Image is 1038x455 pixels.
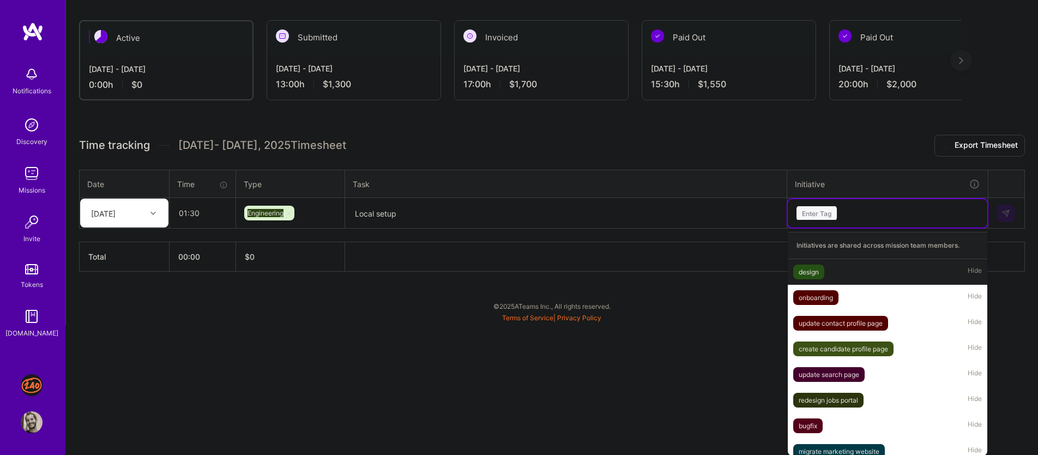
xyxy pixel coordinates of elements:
div: [DATE] [91,207,116,219]
div: Initiative [795,178,980,190]
img: Paid Out [838,29,852,43]
span: Time tracking [79,139,150,152]
span: Hide [968,393,982,408]
div: [DATE] - [DATE] [838,63,994,74]
div: [DATE] - [DATE] [89,63,244,75]
div: onboarding [799,292,833,303]
img: right [959,57,963,64]
img: Paid Out [651,29,664,43]
div: [DOMAIN_NAME] [5,327,58,339]
div: Paid Out [642,21,816,54]
div: Paid Out [830,21,1003,54]
div: 15:30 h [651,79,807,90]
i: icon Download [942,140,950,152]
span: $1,550 [698,79,726,90]
div: Notifications [13,85,51,97]
img: Submit [1001,209,1010,218]
img: J: 240 Tutoring - Jobs Section Redesign [21,374,43,396]
a: Terms of Service [502,314,553,322]
th: Date [80,170,170,198]
div: Tokens [21,279,43,290]
img: Submitted [276,29,289,43]
span: Hide [968,418,982,433]
img: Active [94,30,107,43]
div: create candidate profile page [799,343,888,355]
div: [DATE] - [DATE] [463,63,619,74]
img: Invoiced [463,29,476,43]
div: redesign jobs portal [799,394,858,406]
div: Active [80,21,252,55]
span: Engineering [248,209,283,217]
div: Invite [23,233,40,244]
span: [DATE] - [DATE] , 2025 Timesheet [178,139,346,152]
textarea: Local setup [346,199,786,228]
div: [DATE] - [DATE] [651,63,807,74]
th: Type [236,170,345,198]
span: $1,700 [509,79,537,90]
span: $1,300 [323,79,351,90]
span: Hide [968,367,982,382]
div: 20:00 h [838,79,994,90]
span: $ 0 [245,252,255,261]
th: Total [80,242,170,272]
div: [DATE] - [DATE] [276,63,432,74]
th: Task [345,170,787,198]
div: bugfix [799,420,817,432]
div: 13:00 h [276,79,432,90]
div: Invoiced [455,21,628,54]
span: Hide [968,316,982,331]
div: Time [177,178,228,190]
div: design [799,266,819,278]
a: User Avatar [18,411,45,433]
input: HH:MM [170,199,235,228]
span: Hide [968,342,982,356]
i: icon Chevron [150,211,156,216]
img: teamwork [21,163,43,184]
div: Submitted [267,21,440,54]
img: bell [21,63,43,85]
div: Enter Tag [796,205,837,221]
div: Initiatives are shared across mission team members. [788,232,987,259]
span: $2,000 [886,79,916,90]
img: logo [22,22,44,41]
span: $0 [131,79,142,91]
span: Hide [968,290,982,305]
div: update search page [799,369,859,380]
img: Invite [21,211,43,233]
div: Discovery [16,136,47,147]
span: Hide [968,265,982,279]
a: J: 240 Tutoring - Jobs Section Redesign [18,374,45,396]
img: guide book [21,306,43,327]
a: Privacy Policy [557,314,601,322]
button: Export Timesheet [934,135,1025,157]
img: User Avatar [21,411,43,433]
th: 00:00 [170,242,236,272]
span: | [502,314,601,322]
div: 17:00 h [463,79,619,90]
img: tokens [25,264,38,274]
img: discovery [21,114,43,136]
div: © 2025 ATeams Inc., All rights reserved. [65,292,1038,320]
div: 0:00 h [89,79,244,91]
div: Missions [19,184,45,196]
div: update contact profile page [799,318,883,329]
